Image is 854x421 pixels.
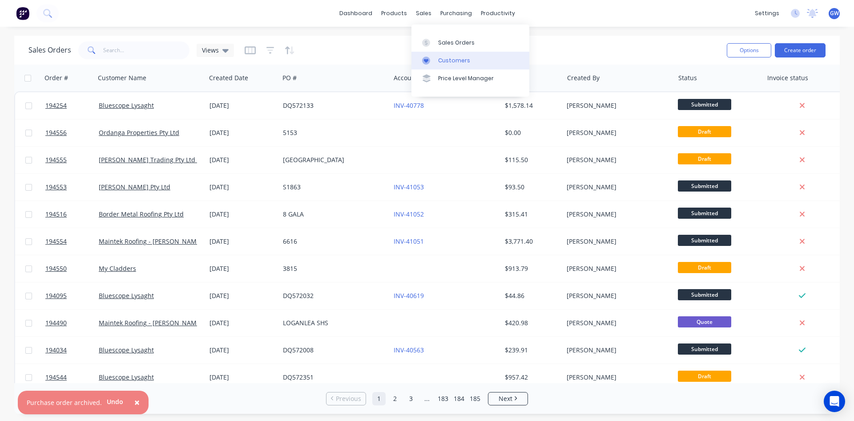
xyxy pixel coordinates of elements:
[16,7,29,20] img: Factory
[438,39,475,47] div: Sales Orders
[824,391,845,412] div: Open Intercom Messenger
[209,264,276,273] div: [DATE]
[436,392,450,405] a: Page 183
[567,74,600,82] div: Created By
[678,343,731,355] span: Submitted
[209,373,276,382] div: [DATE]
[45,155,67,164] span: 194555
[336,394,361,403] span: Previous
[45,264,67,273] span: 194550
[45,128,67,137] span: 194556
[678,235,731,246] span: Submitted
[102,395,128,409] button: Undo
[283,319,382,327] div: LOGANLEA SHS
[98,74,146,82] div: Customer Name
[45,92,99,119] a: 194254
[567,237,665,246] div: [PERSON_NAME]
[27,398,102,407] div: Purchase order archived.
[567,291,665,300] div: [PERSON_NAME]
[411,69,529,87] a: Price Level Manager
[99,128,179,137] a: Ordanga Properties Pty Ltd
[45,183,67,192] span: 194553
[727,43,771,57] button: Options
[45,282,99,309] a: 194095
[282,74,297,82] div: PO #
[436,7,476,20] div: purchasing
[134,396,140,409] span: ×
[99,183,170,191] a: [PERSON_NAME] Pty Ltd
[45,337,99,364] a: 194034
[99,155,258,164] a: [PERSON_NAME] Trading Pty Ltd T/AS Coastal Roofing
[45,101,67,110] span: 194254
[411,52,529,69] a: Customers
[209,237,276,246] div: [DATE]
[125,392,149,413] button: Close
[45,255,99,282] a: 194550
[45,237,67,246] span: 194554
[678,208,731,219] span: Submitted
[283,373,382,382] div: DQ572351
[678,153,731,164] span: Draft
[45,174,99,200] a: 194553
[767,74,808,82] div: Invoice status
[283,264,382,273] div: 3815
[209,291,276,300] div: [DATE]
[678,371,731,382] span: Draft
[45,210,67,219] span: 194516
[505,291,557,300] div: $44.86
[103,41,190,59] input: Search...
[283,210,382,219] div: 8 GALA
[45,364,99,391] a: 194544
[567,210,665,219] div: [PERSON_NAME]
[567,155,665,164] div: [PERSON_NAME]
[394,101,424,110] a: INV-40778
[394,237,424,245] a: INV-41051
[394,210,424,218] a: INV-41052
[499,394,512,403] span: Next
[567,264,665,273] div: [PERSON_NAME]
[505,346,557,355] div: $239.91
[394,183,424,191] a: INV-41053
[99,319,202,327] a: Maintek Roofing - [PERSON_NAME]
[505,319,557,327] div: $420.98
[567,101,665,110] div: [PERSON_NAME]
[468,392,482,405] a: Page 185
[45,310,99,336] a: 194490
[420,392,434,405] a: Jump forward
[678,99,731,110] span: Submitted
[505,237,557,246] div: $3,771.40
[411,33,529,51] a: Sales Orders
[505,210,557,219] div: $315.41
[209,74,248,82] div: Created Date
[99,346,154,354] a: Bluescope Lysaght
[394,346,424,354] a: INV-40563
[476,7,520,20] div: productivity
[678,180,731,192] span: Submitted
[99,210,184,218] a: Border Metal Roofing Pty Ltd
[567,128,665,137] div: [PERSON_NAME]
[99,291,154,300] a: Bluescope Lysaght
[678,316,731,327] span: Quote
[505,373,557,382] div: $957.42
[209,128,276,137] div: [DATE]
[830,9,839,17] span: GW
[394,74,452,82] div: Accounting Order #
[209,183,276,192] div: [DATE]
[438,74,494,82] div: Price Level Manager
[209,210,276,219] div: [DATE]
[505,101,557,110] div: $1,578.14
[678,289,731,300] span: Submitted
[567,319,665,327] div: [PERSON_NAME]
[678,262,731,273] span: Draft
[283,183,382,192] div: S1863
[209,101,276,110] div: [DATE]
[750,7,784,20] div: settings
[505,128,557,137] div: $0.00
[99,264,136,273] a: My Cladders
[99,237,202,245] a: Maintek Roofing - [PERSON_NAME]
[505,183,557,192] div: $93.50
[45,291,67,300] span: 194095
[322,392,532,405] ul: Pagination
[45,373,67,382] span: 194544
[394,291,424,300] a: INV-40619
